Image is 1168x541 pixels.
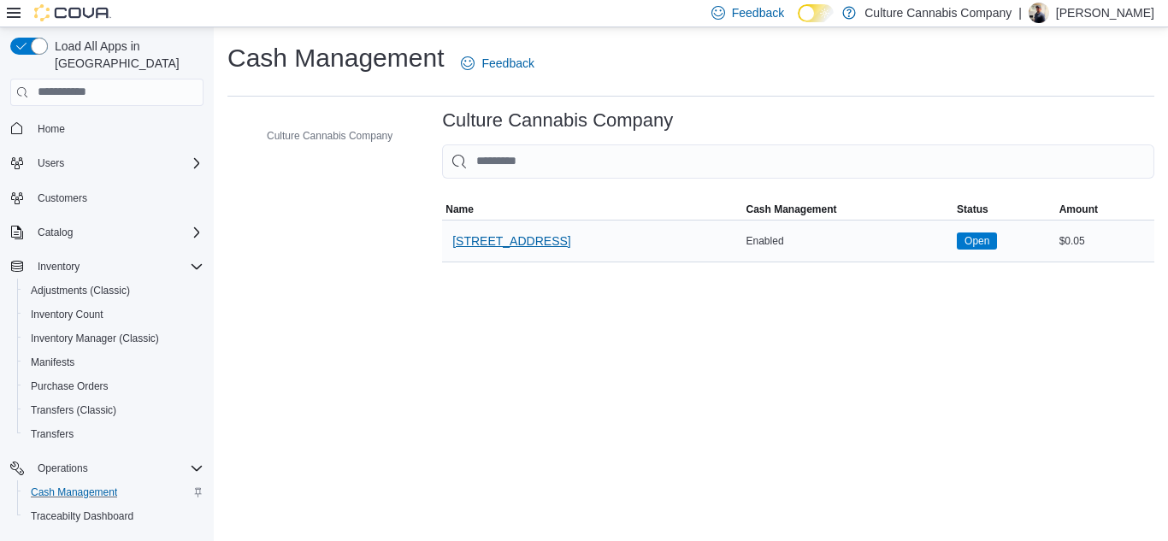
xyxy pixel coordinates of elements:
button: Inventory [3,255,210,279]
a: Cash Management [24,482,124,503]
a: Traceabilty Dashboard [24,506,140,526]
span: Open [957,232,997,250]
span: Inventory Count [24,304,204,325]
img: Cova [34,4,111,21]
span: Amount [1059,203,1098,216]
span: Inventory [31,256,204,277]
span: Culture Cannabis Company [267,129,392,143]
a: Home [31,119,72,139]
input: This is a search bar. As you type, the results lower in the page will automatically filter. [442,144,1154,179]
a: Transfers (Classic) [24,400,123,420]
span: Operations [38,462,88,475]
button: Transfers (Classic) [17,398,210,422]
span: Transfers (Classic) [31,403,116,417]
button: Culture Cannabis Company [243,126,399,146]
span: Catalog [31,222,204,243]
button: Inventory Count [17,303,210,326]
span: Inventory [38,260,80,273]
a: Purchase Orders [24,376,115,397]
span: Load All Apps in [GEOGRAPHIC_DATA] [48,38,204,72]
button: Inventory Manager (Classic) [17,326,210,350]
span: Home [31,118,204,139]
span: Transfers [24,424,204,444]
p: | [1018,3,1022,23]
span: Traceabilty Dashboard [31,509,133,523]
span: Customers [31,187,204,209]
a: Inventory Manager (Classic) [24,328,166,349]
span: Users [31,153,204,173]
span: [STREET_ADDRESS] [452,232,570,250]
button: Operations [3,456,210,480]
span: Status [957,203,988,216]
button: Cash Management [17,480,210,504]
h3: Culture Cannabis Company [442,110,673,131]
span: Customers [38,191,87,205]
span: Adjustments (Classic) [24,280,204,301]
span: Purchase Orders [24,376,204,397]
button: Transfers [17,422,210,446]
button: Name [442,199,742,220]
span: Name [445,203,474,216]
span: Manifests [24,352,204,373]
button: [STREET_ADDRESS] [445,224,577,258]
span: Inventory Count [31,308,103,321]
div: Enabled [743,231,954,251]
span: Feedback [732,4,784,21]
button: Users [3,151,210,175]
span: Inventory Manager (Classic) [24,328,204,349]
button: Inventory [31,256,86,277]
a: Manifests [24,352,81,373]
span: Manifests [31,356,74,369]
span: Traceabilty Dashboard [24,506,204,526]
a: Adjustments (Classic) [24,280,137,301]
button: Manifests [17,350,210,374]
span: Adjustments (Classic) [31,284,130,297]
span: Cash Management [31,485,117,499]
h1: Cash Management [227,41,444,75]
button: Adjustments (Classic) [17,279,210,303]
a: Transfers [24,424,80,444]
span: Cash Management [746,203,837,216]
span: Purchase Orders [31,379,109,393]
span: Open [964,233,989,249]
button: Cash Management [743,199,954,220]
a: Customers [31,188,94,209]
span: Operations [31,458,204,479]
button: Customers [3,185,210,210]
span: Cash Management [24,482,204,503]
button: Purchase Orders [17,374,210,398]
button: Traceabilty Dashboard [17,504,210,528]
span: Transfers [31,427,74,441]
a: Feedback [454,46,540,80]
div: $0.05 [1056,231,1154,251]
button: Home [3,116,210,141]
input: Dark Mode [798,4,834,22]
a: Inventory Count [24,304,110,325]
div: Chad Denson [1029,3,1049,23]
p: [PERSON_NAME] [1056,3,1154,23]
p: Culture Cannabis Company [864,3,1012,23]
span: Catalog [38,226,73,239]
button: Catalog [3,221,210,244]
span: Home [38,122,65,136]
button: Amount [1056,199,1154,220]
span: Feedback [481,55,534,72]
span: Users [38,156,64,170]
button: Users [31,153,71,173]
span: Dark Mode [798,22,799,23]
span: Transfers (Classic) [24,400,204,420]
button: Catalog [31,222,80,243]
span: Inventory Manager (Classic) [31,332,159,345]
button: Operations [31,458,95,479]
button: Status [953,199,1056,220]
